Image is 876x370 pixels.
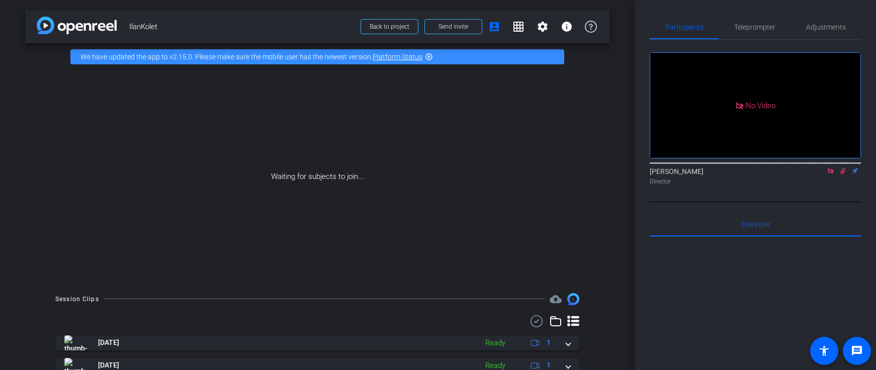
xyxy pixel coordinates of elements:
span: No Video [746,101,775,110]
div: We have updated the app to v2.15.0. Please make sure the mobile user has the newest version. [70,49,564,64]
div: [PERSON_NAME] [650,166,861,186]
button: Back to project [361,19,418,34]
span: Destinations for your clips [550,293,562,305]
button: Send invite [424,19,482,34]
mat-icon: cloud_upload [550,293,562,305]
mat-icon: info [561,21,573,33]
span: Adjustments [806,24,846,31]
span: 1 [547,337,551,348]
span: [DATE] [98,337,119,348]
span: Back to project [370,23,409,30]
span: IlanKolet [129,17,355,37]
img: Session clips [567,293,579,305]
div: Waiting for subjects to join... [25,70,609,283]
span: Everyone [741,221,770,228]
a: Platform Status [373,53,422,61]
div: Session Clips [55,294,99,304]
div: Director [650,177,861,186]
mat-icon: settings [537,21,549,33]
span: Send invite [439,23,468,31]
div: Ready [480,337,510,349]
span: Participants [665,24,704,31]
mat-icon: highlight_off [425,53,433,61]
mat-icon: accessibility [818,345,830,357]
span: Teleprompter [734,24,775,31]
mat-icon: account_box [488,21,500,33]
mat-icon: message [851,345,863,357]
img: app-logo [37,17,117,34]
mat-expansion-panel-header: thumb-nail[DATE]Ready1 [55,335,579,350]
img: thumb-nail [64,335,87,350]
mat-icon: grid_on [512,21,524,33]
